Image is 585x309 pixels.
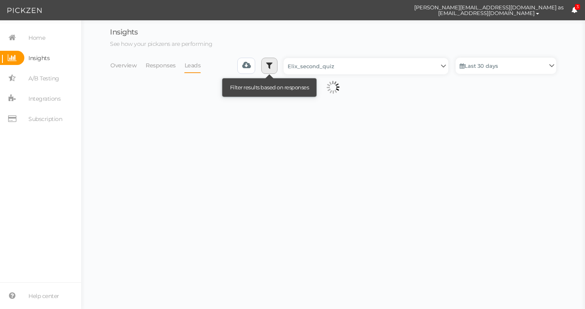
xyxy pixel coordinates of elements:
[406,0,571,20] button: [PERSON_NAME][EMAIL_ADDRESS][DOMAIN_NAME] as [EMAIL_ADDRESS][DOMAIN_NAME]
[110,28,138,37] span: Insights
[28,92,60,105] span: Integrations
[184,58,209,73] li: Leads
[414,4,563,10] span: [PERSON_NAME][EMAIL_ADDRESS][DOMAIN_NAME] as
[224,80,315,94] div: Filter results based on responses
[145,58,176,73] a: Responses
[145,58,184,73] li: Responses
[7,6,42,15] img: Pickzen logo
[327,81,340,94] img: spinnerbig.gif
[110,58,145,73] li: Overview
[28,72,59,85] span: A/B Testing
[456,58,556,74] a: Last 30 days
[28,290,59,303] span: Help center
[28,112,62,125] span: Subscription
[110,40,212,48] span: See how your pickzens are performing
[575,4,581,10] span: 3
[184,58,201,73] a: Leads
[392,3,406,17] img: cd8312e7a6b0c0157f3589280924bf3e
[438,10,535,16] span: [EMAIL_ADDRESS][DOMAIN_NAME]
[110,58,137,73] a: Overview
[28,31,45,44] span: Home
[28,52,49,65] span: Insights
